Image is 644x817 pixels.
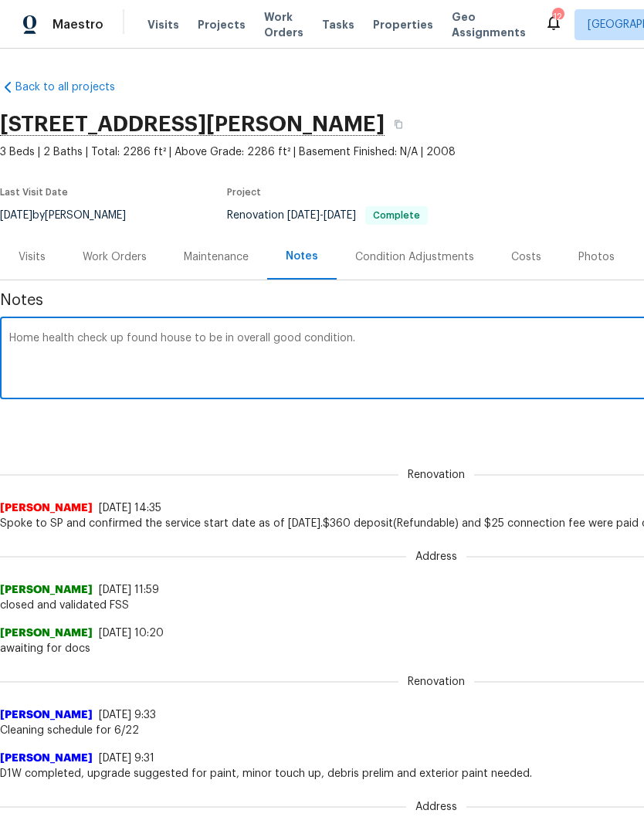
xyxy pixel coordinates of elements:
span: [DATE] 11:59 [99,585,159,595]
span: [DATE] 9:33 [99,710,156,720]
button: Copy Address [385,110,412,138]
span: Geo Assignments [452,9,526,40]
div: Notes [286,249,318,264]
div: Visits [19,249,46,265]
span: Visits [147,17,179,32]
span: Renovation [398,467,474,483]
span: [DATE] 10:20 [99,628,164,639]
div: Condition Adjustments [355,249,474,265]
span: Complete [367,211,426,220]
span: Projects [198,17,246,32]
span: - [287,210,356,221]
div: 12 [552,9,563,25]
span: Renovation [227,210,428,221]
span: [DATE] [287,210,320,221]
span: Work Orders [264,9,303,40]
span: Address [406,799,466,815]
div: Photos [578,249,615,265]
span: Renovation [398,674,474,690]
span: [DATE] 14:35 [99,503,161,514]
span: Address [406,549,466,564]
span: Project [227,188,261,197]
div: Maintenance [184,249,249,265]
span: Maestro [53,17,103,32]
span: Properties [373,17,433,32]
div: Costs [511,249,541,265]
div: Work Orders [83,249,147,265]
span: [DATE] 9:31 [99,753,154,764]
span: Tasks [322,19,354,30]
span: [DATE] [324,210,356,221]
